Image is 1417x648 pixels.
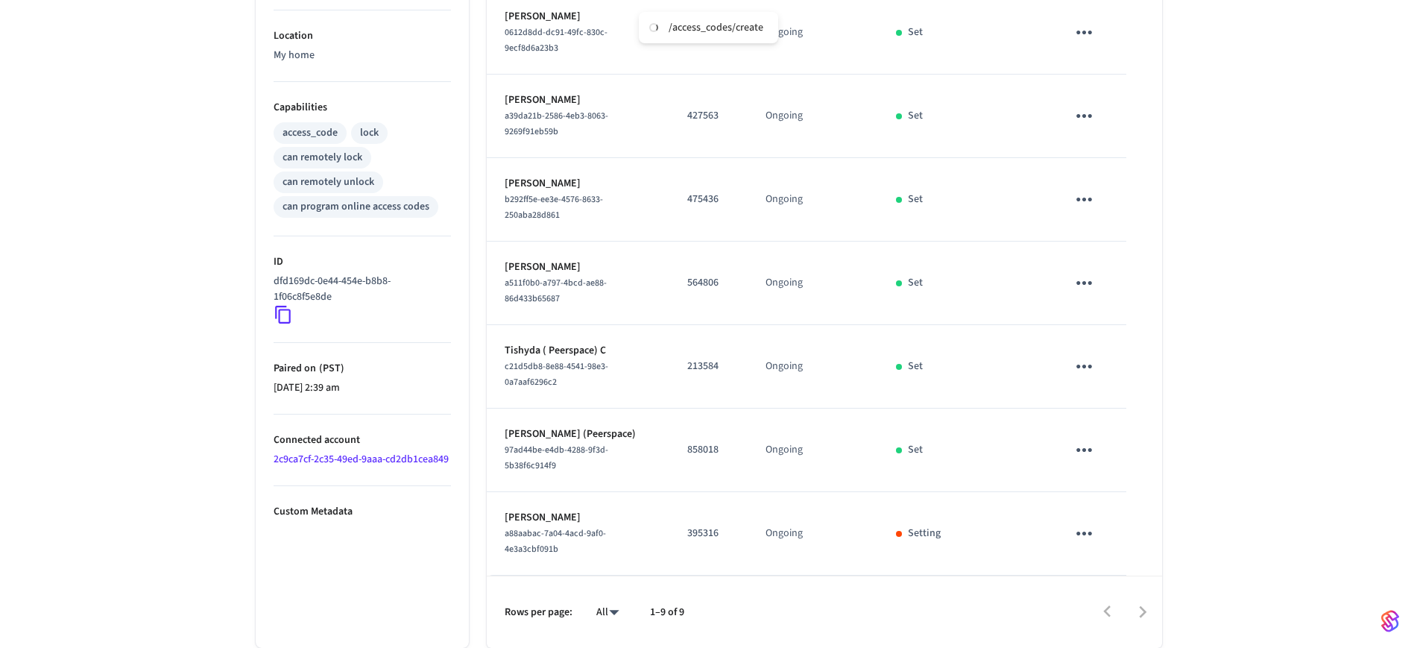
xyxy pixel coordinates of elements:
[687,359,730,374] p: 213584
[505,9,651,25] p: [PERSON_NAME]
[505,427,651,442] p: [PERSON_NAME] (Peerspace)
[908,192,923,207] p: Set
[274,380,451,396] p: [DATE] 2:39 am
[687,442,730,458] p: 858018
[687,192,730,207] p: 475436
[274,432,451,448] p: Connected account
[283,125,338,141] div: access_code
[283,174,374,190] div: can remotely unlock
[687,108,730,124] p: 427563
[274,504,451,520] p: Custom Metadata
[505,26,607,54] span: 0612d8dd-dc91-49fc-830c-9ecf8d6a23b3
[748,325,879,409] td: Ongoing
[650,605,684,620] p: 1–9 of 9
[505,605,572,620] p: Rows per page:
[908,526,941,541] p: Setting
[908,275,923,291] p: Set
[274,100,451,116] p: Capabilities
[669,21,763,34] div: /access_codes/create
[1381,609,1399,633] img: SeamLogoGradient.69752ec5.svg
[908,108,923,124] p: Set
[274,48,451,63] p: My home
[687,526,730,541] p: 395316
[360,125,379,141] div: lock
[908,25,923,40] p: Set
[748,409,879,492] td: Ongoing
[505,510,651,526] p: [PERSON_NAME]
[274,254,451,270] p: ID
[748,75,879,158] td: Ongoing
[748,158,879,242] td: Ongoing
[505,193,603,221] span: b292ff5e-ee3e-4576-8633-250aba28d861
[505,277,607,305] span: a511f0b0-a797-4bcd-ae88-86d433b65687
[505,176,651,192] p: [PERSON_NAME]
[274,452,449,467] a: 2c9ca7cf-2c35-49ed-9aaa-cd2db1cea849
[505,444,608,472] span: 97ad44be-e4db-4288-9f3d-5b38f6c914f9
[283,150,362,166] div: can remotely lock
[316,361,344,376] span: ( PST )
[274,361,451,377] p: Paired on
[590,602,626,623] div: All
[274,274,445,305] p: dfd169dc-0e44-454e-b8b8-1f06c8f5e8de
[505,527,606,556] span: a88aabac-7a04-4acd-9af0-4e3a3cbf091b
[687,275,730,291] p: 564806
[505,343,651,359] p: Tishyda ( Peerspace) C
[505,92,651,108] p: [PERSON_NAME]
[505,110,608,138] span: a39da21b-2586-4eb3-8063-9269f91eb59b
[283,199,429,215] div: can program online access codes
[748,242,879,325] td: Ongoing
[748,492,879,576] td: Ongoing
[908,442,923,458] p: Set
[505,259,651,275] p: [PERSON_NAME]
[274,28,451,44] p: Location
[505,360,608,389] span: c21d5db8-8e88-4541-98e3-0a7aaf6296c2
[908,359,923,374] p: Set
